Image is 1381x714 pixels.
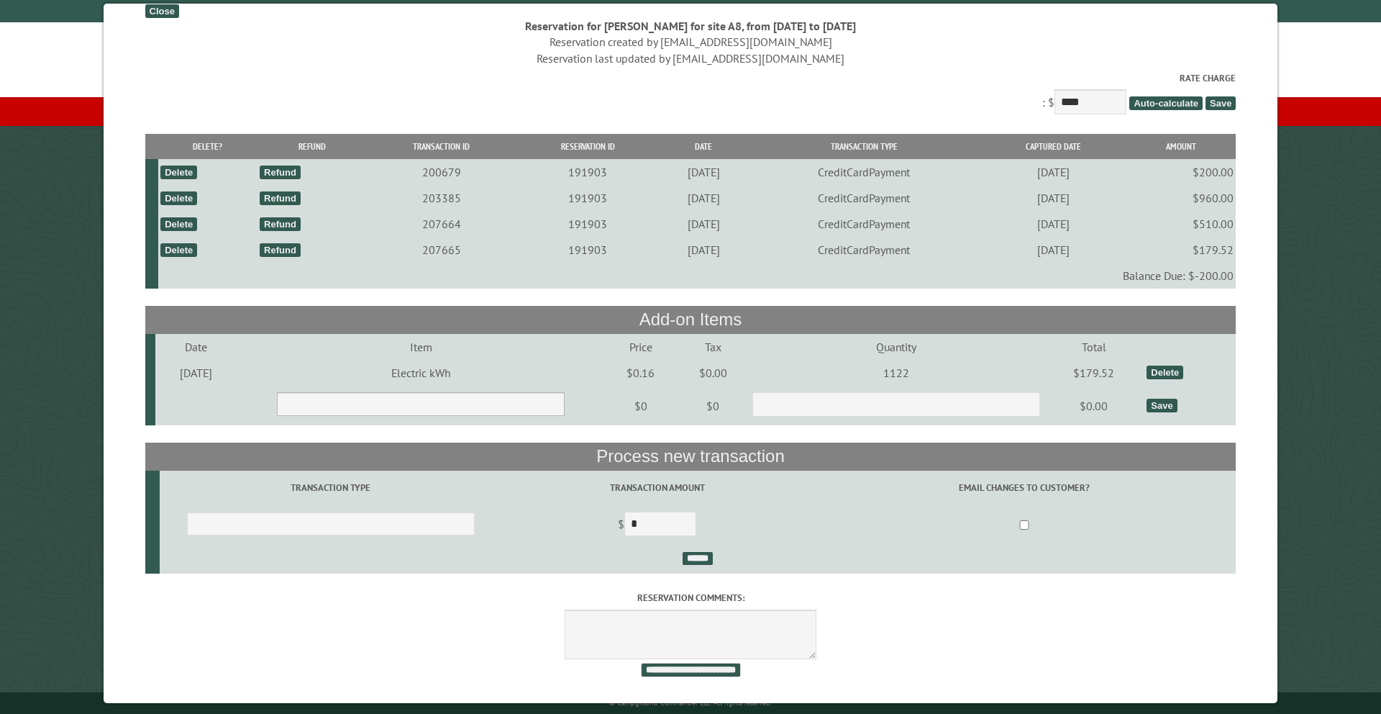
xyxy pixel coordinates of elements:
[516,211,660,237] td: 191903
[367,159,516,185] td: 200679
[1126,237,1236,263] td: $179.52
[748,134,980,159] th: Transaction Type
[367,134,516,159] th: Transaction ID
[145,50,1236,66] div: Reservation last updated by [EMAIL_ADDRESS][DOMAIN_NAME]
[145,71,1236,118] div: : $
[659,159,747,185] td: [DATE]
[145,591,1236,605] label: Reservation comments:
[237,334,605,360] td: Item
[502,505,813,546] td: $
[659,134,747,159] th: Date
[160,191,197,205] div: Delete
[677,386,749,426] td: $0
[815,481,1234,494] label: Email changes to customer?
[748,185,980,211] td: CreditCardPayment
[659,237,747,263] td: [DATE]
[504,481,811,494] label: Transaction Amount
[260,191,301,205] div: Refund
[980,134,1126,159] th: Captured Date
[604,334,677,360] td: Price
[260,166,301,179] div: Refund
[158,134,257,159] th: Delete?
[145,4,179,18] div: Close
[158,263,1236,289] td: Balance Due: $-200.00
[980,237,1126,263] td: [DATE]
[516,185,660,211] td: 191903
[748,159,980,185] td: CreditCardPayment
[367,237,516,263] td: 207665
[1147,399,1177,412] div: Save
[162,481,500,494] label: Transaction Type
[1044,360,1145,386] td: $179.52
[748,211,980,237] td: CreditCardPayment
[260,217,301,231] div: Refund
[260,243,301,257] div: Refund
[980,159,1126,185] td: [DATE]
[1205,96,1236,110] span: Save
[1126,134,1236,159] th: Amount
[604,386,677,426] td: $0
[155,334,237,360] td: Date
[980,185,1126,211] td: [DATE]
[160,243,197,257] div: Delete
[1044,386,1145,426] td: $0.00
[367,185,516,211] td: 203385
[145,71,1236,85] label: Rate Charge
[659,211,747,237] td: [DATE]
[160,217,197,231] div: Delete
[237,360,605,386] td: Electric kWh
[145,18,1236,34] div: Reservation for [PERSON_NAME] for site A8, from [DATE] to [DATE]
[145,443,1236,470] th: Process new transaction
[1129,96,1203,110] span: Auto-calculate
[749,360,1044,386] td: 1122
[677,334,749,360] td: Tax
[257,134,367,159] th: Refund
[516,159,660,185] td: 191903
[677,360,749,386] td: $0.00
[980,211,1126,237] td: [DATE]
[1044,334,1145,360] td: Total
[367,211,516,237] td: 207664
[609,698,772,708] small: © Campground Commander LLC. All rights reserved.
[145,34,1236,50] div: Reservation created by [EMAIL_ADDRESS][DOMAIN_NAME]
[749,334,1044,360] td: Quantity
[1147,366,1183,379] div: Delete
[516,237,660,263] td: 191903
[1126,185,1236,211] td: $960.00
[1126,211,1236,237] td: $510.00
[1126,159,1236,185] td: $200.00
[748,237,980,263] td: CreditCardPayment
[516,134,660,159] th: Reservation ID
[659,185,747,211] td: [DATE]
[155,360,237,386] td: [DATE]
[145,306,1236,333] th: Add-on Items
[604,360,677,386] td: $0.16
[160,166,197,179] div: Delete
